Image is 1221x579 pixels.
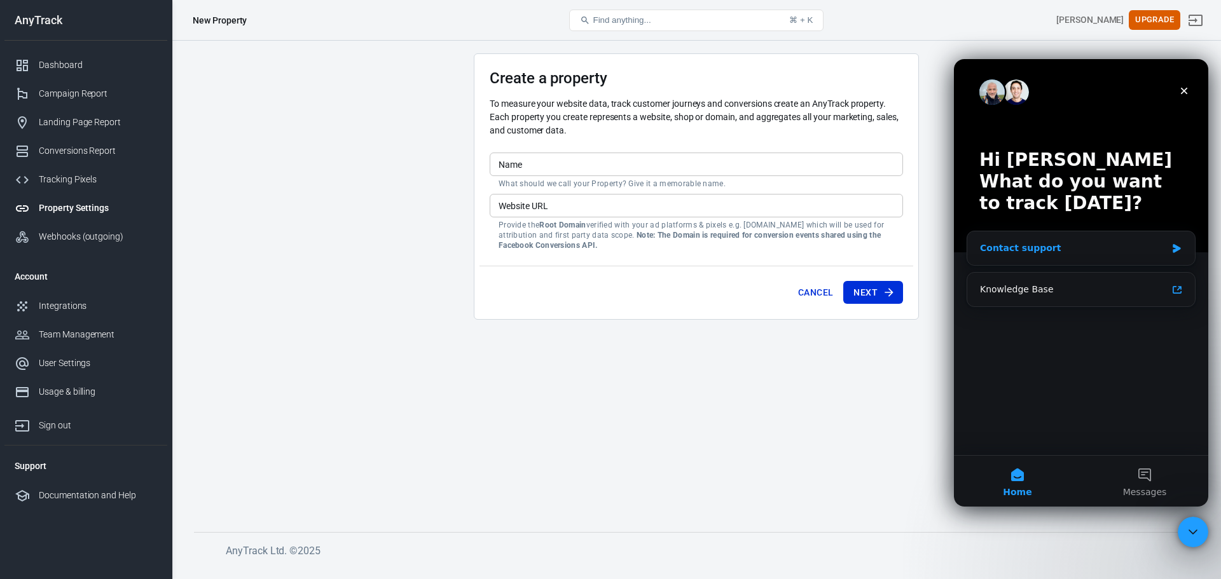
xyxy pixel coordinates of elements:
[793,281,838,304] button: Cancel
[193,14,247,27] div: New Property
[39,357,157,370] div: User Settings
[4,292,167,320] a: Integrations
[1129,10,1180,30] button: Upgrade
[39,489,157,502] div: Documentation and Help
[39,385,157,398] div: Usage & billing
[4,451,167,481] li: Support
[490,194,903,217] input: example.com
[39,173,157,186] div: Tracking Pixels
[39,230,157,243] div: Webhooks (outgoing)
[1178,517,1208,547] iframe: Intercom live chat
[954,59,1208,507] iframe: Intercom live chat
[4,320,167,349] a: Team Management
[4,165,167,194] a: Tracking Pixels
[4,378,167,406] a: Usage & billing
[1056,13,1124,27] div: Account id: ahxvRuqD
[39,201,157,215] div: Property Settings
[39,299,157,313] div: Integrations
[4,108,167,137] a: Landing Page Report
[490,97,903,137] p: To measure your website data, track customer journeys and conversions create an AnyTrack property...
[4,194,167,222] a: Property Settings
[1180,5,1211,36] a: Sign out
[4,261,167,292] li: Account
[499,179,894,189] p: What should we call your Property? Give it a memorable name.
[39,144,157,158] div: Conversions Report
[39,419,157,432] div: Sign out
[569,10,824,31] button: Find anything...⌘ + K
[39,58,157,72] div: Dashboard
[4,137,167,165] a: Conversions Report
[789,15,813,25] div: ⌘ + K
[499,220,894,250] p: Provide the verified with your ad platforms & pixels e.g. [DOMAIN_NAME] which will be used for at...
[843,281,903,304] button: Next
[593,15,651,25] span: Find anything...
[4,79,167,108] a: Campaign Report
[490,69,903,87] h3: Create a property
[4,406,167,440] a: Sign out
[39,116,157,129] div: Landing Page Report
[226,543,1180,559] h6: AnyTrack Ltd. © 2025
[39,87,157,100] div: Campaign Report
[39,328,157,341] div: Team Management
[4,51,167,79] a: Dashboard
[490,153,903,176] input: Your Website Name
[4,222,167,251] a: Webhooks (outgoing)
[4,15,167,26] div: AnyTrack
[4,349,167,378] a: User Settings
[539,221,586,229] strong: Root Domain
[499,231,881,250] strong: Note: The Domain is required for conversion events shared using the Facebook Conversions API.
